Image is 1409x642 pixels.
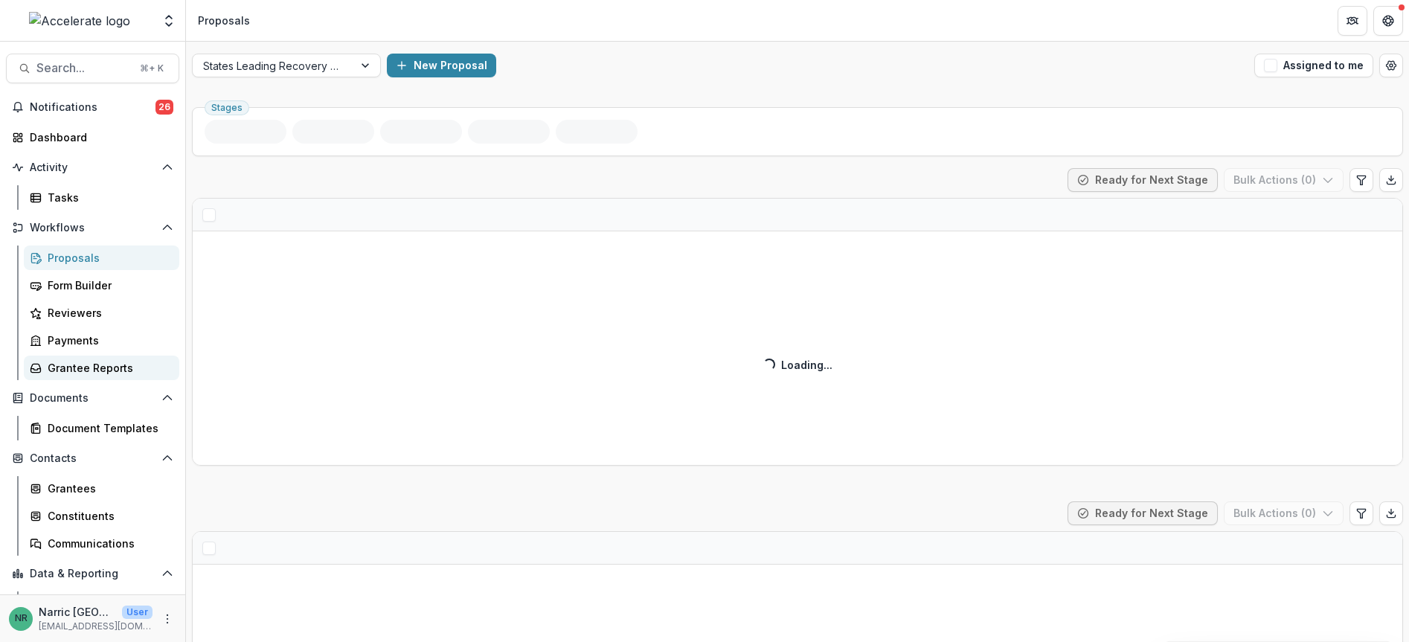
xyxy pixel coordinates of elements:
[48,508,167,524] div: Constituents
[1373,6,1403,36] button: Get Help
[211,103,243,113] span: Stages
[48,277,167,293] div: Form Builder
[15,614,28,623] div: Narric Rome
[30,392,155,405] span: Documents
[6,54,179,83] button: Search...
[48,250,167,266] div: Proposals
[29,12,130,30] img: Accelerate logo
[30,129,167,145] div: Dashboard
[48,536,167,551] div: Communications
[48,190,167,205] div: Tasks
[24,245,179,270] a: Proposals
[24,504,179,528] a: Constituents
[39,620,153,633] p: [EMAIL_ADDRESS][DOMAIN_NAME]
[39,604,116,620] p: Narric [GEOGRAPHIC_DATA]
[24,416,179,440] a: Document Templates
[158,6,179,36] button: Open entity switcher
[6,95,179,119] button: Notifications26
[48,481,167,496] div: Grantees
[6,562,179,585] button: Open Data & Reporting
[198,13,250,28] div: Proposals
[137,60,167,77] div: ⌘ + K
[158,610,176,628] button: More
[24,301,179,325] a: Reviewers
[387,54,496,77] button: New Proposal
[30,101,155,114] span: Notifications
[24,356,179,380] a: Grantee Reports
[6,446,179,470] button: Open Contacts
[24,531,179,556] a: Communications
[1338,6,1367,36] button: Partners
[30,568,155,580] span: Data & Reporting
[48,360,167,376] div: Grantee Reports
[24,328,179,353] a: Payments
[48,420,167,436] div: Document Templates
[6,155,179,179] button: Open Activity
[30,161,155,174] span: Activity
[1254,54,1373,77] button: Assigned to me
[48,305,167,321] div: Reviewers
[48,333,167,348] div: Payments
[30,452,155,465] span: Contacts
[122,606,153,619] p: User
[24,185,179,210] a: Tasks
[36,61,131,75] span: Search...
[24,476,179,501] a: Grantees
[24,591,179,616] a: Dashboard
[6,125,179,150] a: Dashboard
[1379,54,1403,77] button: Open table manager
[155,100,173,115] span: 26
[30,222,155,234] span: Workflows
[192,10,256,31] nav: breadcrumb
[24,273,179,298] a: Form Builder
[6,216,179,240] button: Open Workflows
[6,386,179,410] button: Open Documents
